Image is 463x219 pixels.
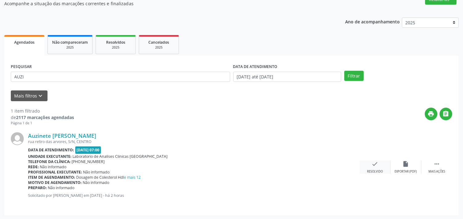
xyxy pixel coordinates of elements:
[345,18,400,25] p: Ano de acompanhamento
[52,45,88,50] div: 2025
[28,180,82,185] b: Motivo de agendamento:
[28,139,360,144] div: rua retiro das arvores, S/N, CENTRO
[395,169,417,174] div: Exportar (PDF)
[16,114,74,120] strong: 2117 marcações agendadas
[11,132,24,145] img: img
[367,169,383,174] div: Resolvido
[149,40,169,45] span: Cancelados
[75,146,101,153] span: [DATE] 07:00
[14,40,35,45] span: Agendados
[443,110,449,117] i: 
[11,121,74,126] div: Página 1 de 1
[433,161,440,167] i: 
[11,72,230,82] input: Nome, CNS
[372,161,378,167] i: check
[48,185,75,190] span: Não informado
[28,159,71,164] b: Telefone da clínica:
[403,161,409,167] i: insert_drive_file
[11,62,32,72] label: PESQUISAR
[106,40,125,45] span: Resolvidos
[124,175,141,180] a: e mais 12
[11,114,74,121] div: de
[28,132,96,139] a: Auzinete [PERSON_NAME]
[233,62,278,72] label: DATA DE ATENDIMENTO
[40,164,67,169] span: Não informado
[28,147,74,153] b: Data de atendimento:
[11,108,74,114] div: 1 item filtrado
[4,0,322,7] p: Acompanhe a situação das marcações correntes e finalizadas
[28,169,82,175] b: Profissional executante:
[143,45,174,50] div: 2025
[83,169,110,175] span: Não informado
[28,164,39,169] b: Rede:
[428,169,445,174] div: Mais ações
[233,72,341,82] input: Selecione um intervalo
[28,154,72,159] b: Unidade executante:
[52,40,88,45] span: Não compareceram
[73,154,168,159] span: Laboratorio de Analises Clinicas [GEOGRAPHIC_DATA]
[425,108,437,120] button: print
[28,175,75,180] b: Item de agendamento:
[37,93,44,99] i: keyboard_arrow_down
[100,45,131,50] div: 2025
[28,185,47,190] b: Preparo:
[11,90,48,101] button: Mais filtroskeyboard_arrow_down
[344,71,364,81] button: Filtrar
[72,159,105,164] span: [PHONE_NUMBER]
[428,110,435,117] i: print
[440,108,452,120] button: 
[28,193,360,198] p: Solicitado por [PERSON_NAME] em [DATE] - há 2 horas
[83,180,110,185] span: Não informado
[76,175,141,180] span: Dosagem de Colesterol Hdl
